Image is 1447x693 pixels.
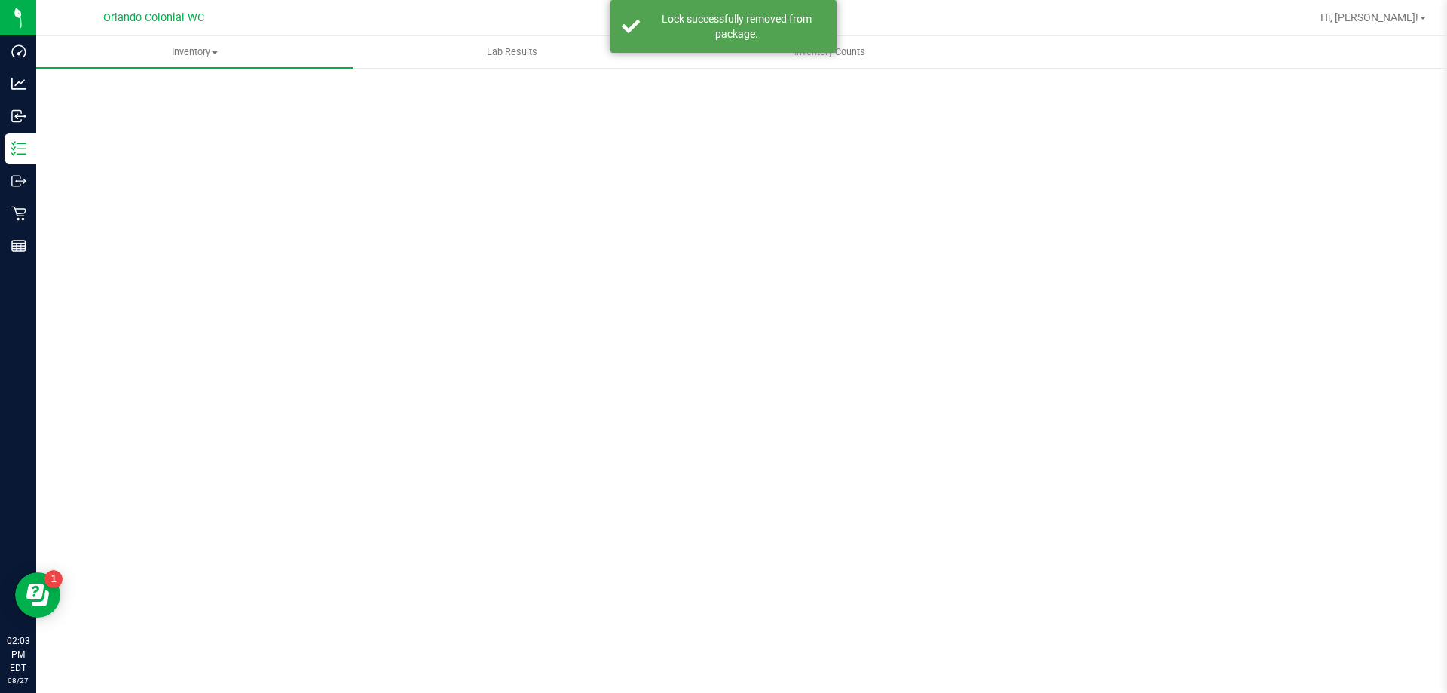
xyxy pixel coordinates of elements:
[11,206,26,221] inline-svg: Retail
[11,173,26,189] inline-svg: Outbound
[15,572,60,618] iframe: Resource center
[103,11,204,24] span: Orlando Colonial WC
[36,45,353,59] span: Inventory
[11,238,26,253] inline-svg: Reports
[11,76,26,91] inline-svg: Analytics
[11,141,26,156] inline-svg: Inventory
[648,11,825,41] div: Lock successfully removed from package.
[353,36,671,68] a: Lab Results
[36,36,353,68] a: Inventory
[7,675,29,686] p: 08/27
[44,570,63,588] iframe: Resource center unread badge
[11,109,26,124] inline-svg: Inbound
[467,45,558,59] span: Lab Results
[7,634,29,675] p: 02:03 PM EDT
[11,44,26,59] inline-svg: Dashboard
[1320,11,1418,23] span: Hi, [PERSON_NAME]!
